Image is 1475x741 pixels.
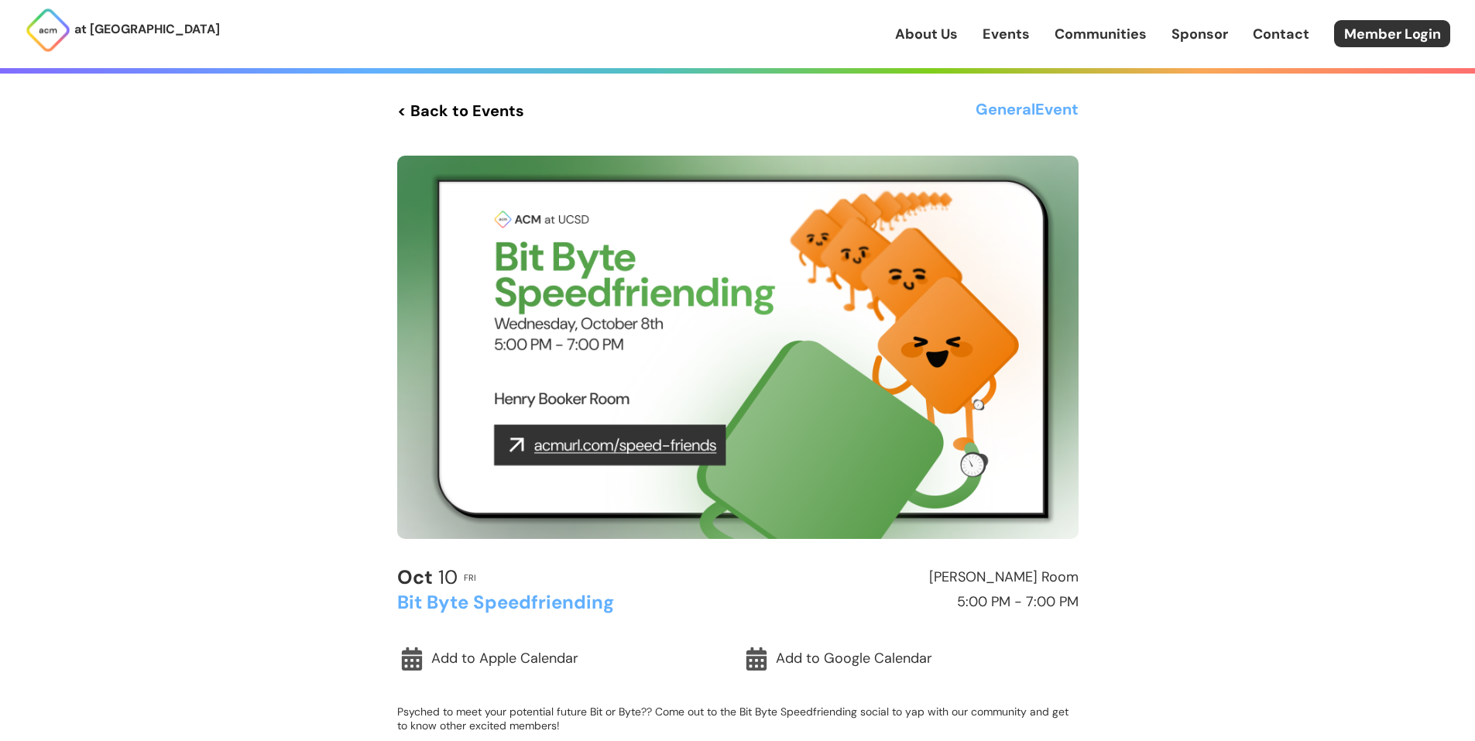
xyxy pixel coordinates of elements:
a: Contact [1253,24,1309,44]
a: < Back to Events [397,97,524,125]
img: ACM Logo [25,7,71,53]
a: Events [983,24,1030,44]
a: at [GEOGRAPHIC_DATA] [25,7,220,53]
h2: 5:00 PM - 7:00 PM [745,595,1079,610]
img: Event Cover Photo [397,156,1079,539]
a: Add to Apple Calendar [397,641,734,677]
h2: 10 [397,567,458,588]
h2: Bit Byte Speedfriending [397,592,731,612]
a: Communities [1055,24,1147,44]
a: Sponsor [1171,24,1228,44]
b: Oct [397,564,433,590]
h2: Fri [464,573,476,582]
h2: [PERSON_NAME] Room [745,570,1079,585]
p: Psyched to meet your potential future Bit or Byte?? Come out to the Bit Byte Speedfriending socia... [397,705,1079,732]
h3: General Event [976,97,1079,125]
a: Add to Google Calendar [742,641,1079,677]
p: at [GEOGRAPHIC_DATA] [74,19,220,39]
a: Member Login [1334,20,1450,47]
a: About Us [895,24,958,44]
